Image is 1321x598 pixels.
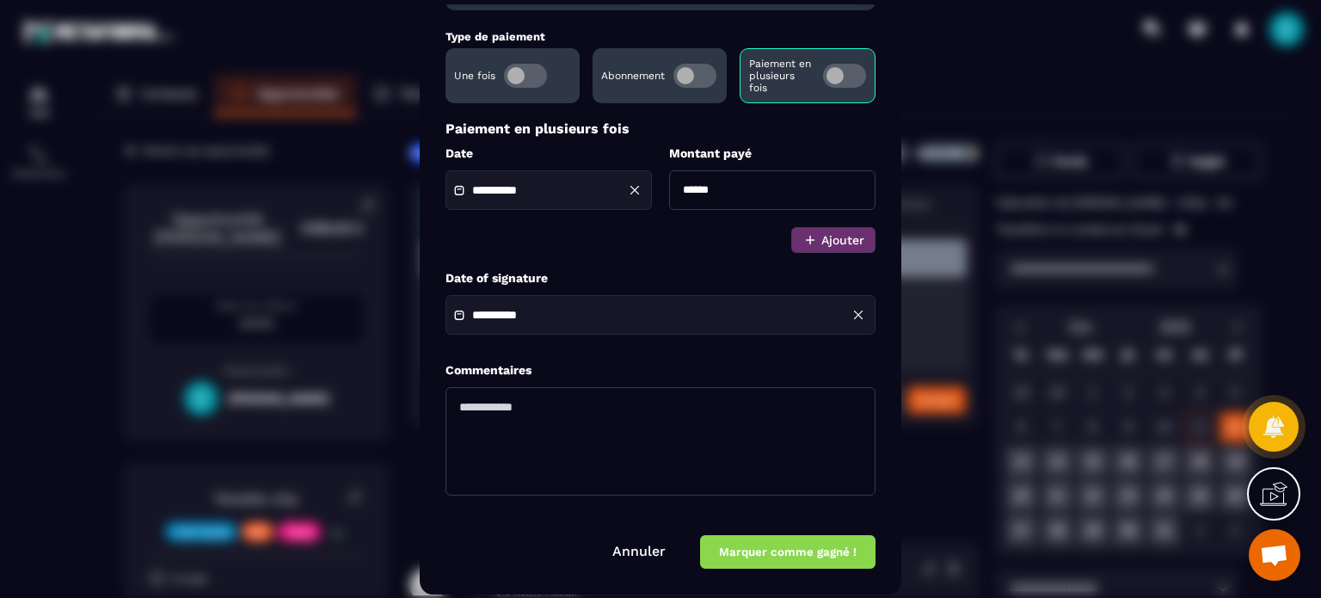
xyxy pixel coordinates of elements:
p: Abonnement [601,70,665,82]
label: Type de paiement [445,30,545,43]
p: Une fois [454,70,495,82]
button: Ajouter [791,227,876,253]
label: Commentaires [445,362,531,379]
div: Ouvrir le chat [1249,529,1300,581]
a: Annuler [612,543,666,559]
p: Paiement en plusieurs fois [445,120,876,137]
label: Date of signature [445,270,876,287]
p: Paiement en plusieurs fois [749,58,814,94]
label: Date [445,145,652,162]
button: Marquer comme gagné ! [700,535,876,569]
label: Montant payé [669,145,876,162]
